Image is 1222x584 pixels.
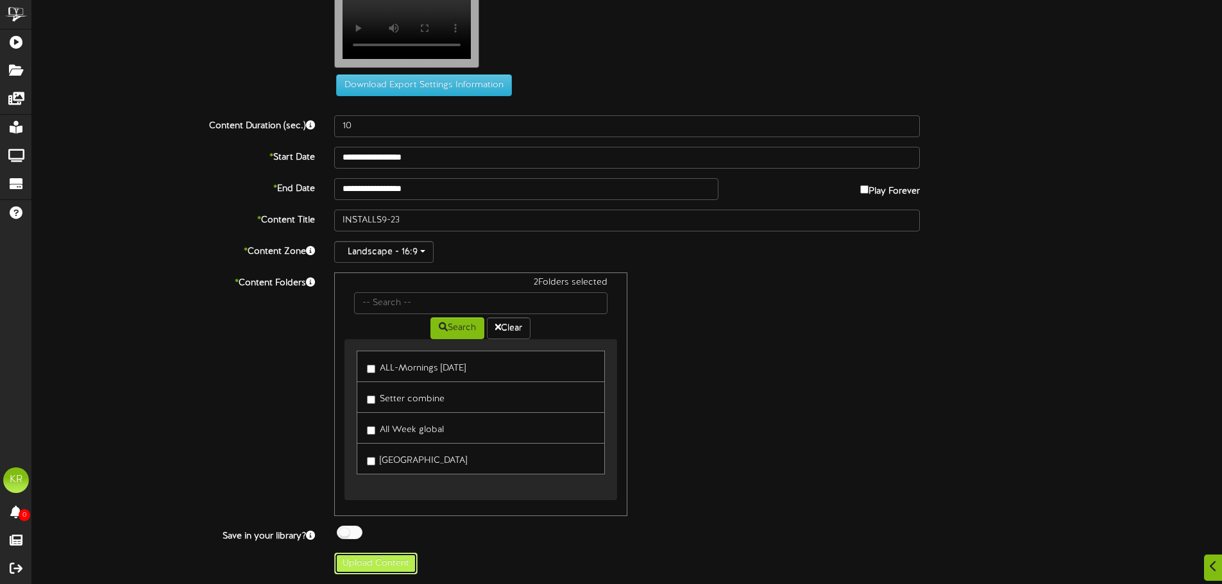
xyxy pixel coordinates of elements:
input: ALL-Mornings [DATE] [367,365,375,373]
label: [GEOGRAPHIC_DATA] [367,450,467,467]
label: Save in your library? [22,526,325,543]
div: KR [3,467,29,493]
label: Content Duration (sec.) [22,115,325,133]
label: Start Date [22,147,325,164]
label: Content Zone [22,241,325,258]
a: Download Export Settings Information [330,80,512,90]
span: 0 [19,509,30,521]
button: Search [430,317,484,339]
label: Content Folders [22,272,325,290]
label: Setter combine [367,388,445,406]
input: [GEOGRAPHIC_DATA] [367,457,375,465]
input: Title of this Content [334,210,920,231]
button: Download Export Settings Information [336,74,512,96]
label: Content Title [22,210,325,227]
div: 2 Folders selected [344,276,616,292]
input: Play Forever [860,185,869,194]
button: Clear [487,317,530,339]
input: -- Search -- [354,292,607,314]
button: Upload Content [334,553,418,574]
input: Setter combine [367,396,375,404]
label: End Date [22,178,325,196]
label: ALL-Mornings [DATE] [367,358,466,375]
label: All Week global [367,419,444,437]
input: All Week global [367,426,375,435]
button: Landscape - 16:9 [334,241,434,263]
label: Play Forever [860,178,920,198]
